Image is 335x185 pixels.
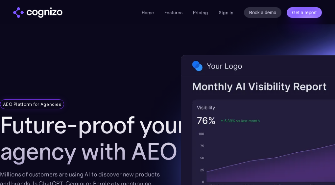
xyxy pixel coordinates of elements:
img: cognizo logo [13,7,62,18]
a: Get a report [287,7,322,18]
div: AEO Platform for Agencies [3,101,61,108]
a: home [13,7,62,18]
a: Features [164,10,182,15]
a: Pricing [193,10,208,15]
a: Sign in [219,9,233,16]
a: Home [142,10,154,15]
a: Book a demo [244,7,282,18]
